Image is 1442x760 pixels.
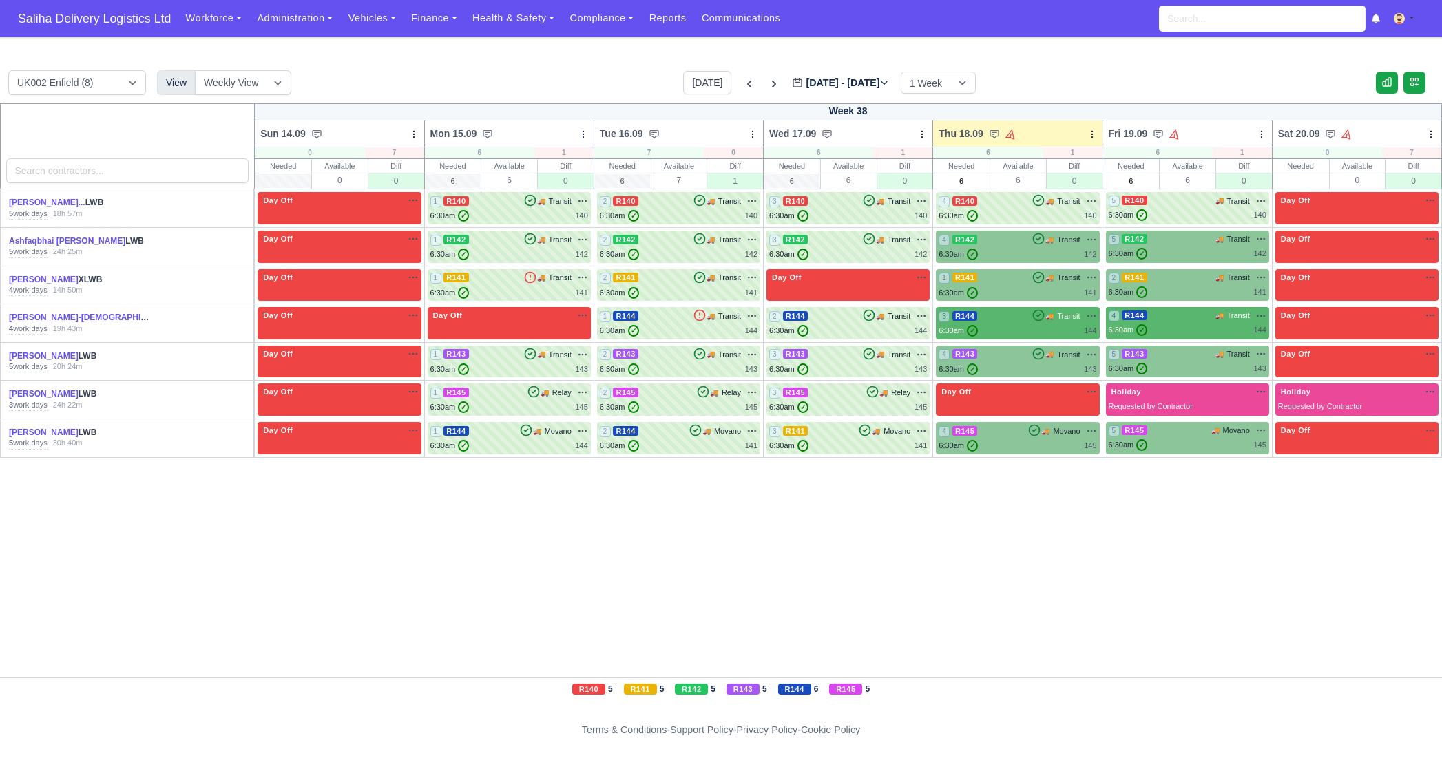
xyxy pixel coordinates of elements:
span: Day Off [260,349,295,359]
span: 🚚 [537,273,545,283]
span: Day Off [1278,349,1313,359]
span: 🚚 [1045,273,1054,283]
input: Search... [1159,6,1366,32]
div: work days [9,324,48,335]
div: 0 [312,173,368,187]
div: Week 38 [255,103,1442,120]
div: 1 [1043,147,1103,158]
span: 3 [769,235,780,246]
div: work days [9,361,48,372]
a: Support Policy [670,724,733,735]
span: ✓ [628,249,639,260]
div: 143 [1084,363,1096,375]
div: 6:30am [769,363,808,375]
span: 🚚 [707,196,715,207]
a: [PERSON_NAME] [9,389,79,399]
div: 0 [877,173,933,189]
div: 142 [1253,248,1266,260]
div: 140 [1084,210,1096,222]
div: 1 [534,147,594,158]
span: 🚚 [876,235,884,245]
div: Needed [1273,159,1329,173]
span: Day Off [260,234,295,244]
span: Day Off [430,310,466,320]
span: R142 [443,235,469,244]
span: 🚚 [1215,196,1224,206]
span: ✓ [1136,286,1147,298]
span: 2 [600,273,611,284]
span: Transit [888,349,910,361]
span: ✓ [458,287,469,299]
span: 2 [600,235,611,246]
div: 6:30am [769,325,808,337]
span: Movano [714,425,741,437]
span: 🚚 [876,196,884,207]
span: ✓ [628,363,639,375]
span: Tue 16.09 [600,127,643,140]
span: Mon 15.09 [430,127,477,140]
span: Day Off [1278,273,1313,282]
span: Transit [718,272,741,284]
span: 🚚 [707,349,715,359]
span: 🚚 [1045,311,1054,321]
a: [PERSON_NAME] [9,351,79,361]
span: 🚚 [1045,349,1054,359]
div: 6:30am [1109,363,1148,374]
div: 7 [594,147,704,158]
span: Transit [1227,196,1250,207]
span: ✓ [458,210,469,222]
span: Transit [1057,234,1080,246]
span: R142 [1122,234,1147,244]
span: 2 [600,349,611,360]
a: Terms & Conditions [582,724,667,735]
span: 1 [600,311,611,322]
span: 1 [430,235,441,246]
span: Transit [1227,233,1250,245]
div: Needed [594,159,651,173]
div: 143 [1253,363,1266,374]
span: 2 [600,196,611,207]
div: Available [990,159,1046,173]
a: [PERSON_NAME]-[DEMOGRAPHIC_DATA]... [9,313,182,322]
div: 6:30am [939,249,978,260]
span: 1 [430,196,441,207]
div: 6 [1160,173,1215,187]
span: 3 [769,349,780,360]
span: 🚚 [1045,196,1054,207]
span: R144 [952,311,978,321]
div: 6:30am [600,363,639,375]
span: ✓ [797,363,808,375]
a: [PERSON_NAME]... [9,198,85,207]
span: Day Off [260,273,295,282]
span: 🚚 [1045,235,1054,245]
span: ✓ [628,210,639,222]
span: R141 [443,273,469,282]
div: 141 [575,287,587,299]
span: R144 [783,311,808,321]
span: Wed 17.09 [769,127,816,140]
a: Reports [641,5,693,32]
span: Transit [888,310,910,322]
div: 6:30am [939,363,978,375]
div: 6 [990,173,1046,187]
span: Fri 19.09 [1109,127,1148,140]
div: LWB [9,388,152,400]
div: 140 [575,210,587,222]
div: 144 [1084,325,1096,337]
div: 144 [1253,324,1266,336]
span: Transit [1057,310,1080,322]
div: Diff [707,159,763,173]
a: Workforce [178,5,249,32]
strong: 4 [9,324,13,332]
span: R143 [952,349,978,359]
div: 6:30am [600,325,639,337]
span: Transit [1227,272,1250,284]
div: 6:30am [600,287,639,299]
span: 4 [1109,310,1120,321]
div: 0 [704,147,763,158]
a: Health & Safety [465,5,563,32]
strong: 4 [9,286,13,294]
div: Available [312,159,368,173]
span: ✓ [628,287,639,299]
span: ✓ [1136,324,1147,336]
